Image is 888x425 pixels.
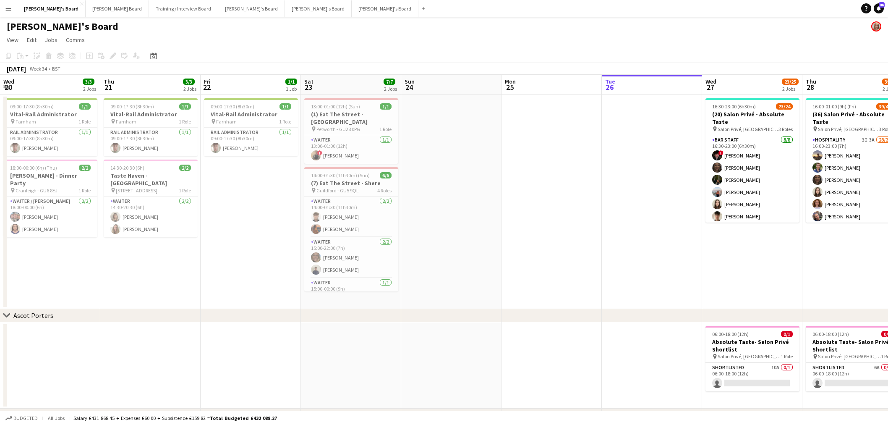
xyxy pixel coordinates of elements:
[317,150,322,155] span: !
[504,82,516,92] span: 25
[4,414,39,423] button: Budgeted
[86,0,149,17] button: [PERSON_NAME] Board
[179,118,191,125] span: 1 Role
[285,79,297,85] span: 1/1
[42,34,61,45] a: Jobs
[179,165,191,171] span: 2/2
[812,331,849,337] span: 06:00-18:00 (12h)
[705,135,799,249] app-card-role: BAR STAFF8/816:30-23:00 (6h30m)![PERSON_NAME][PERSON_NAME][PERSON_NAME][PERSON_NAME][PERSON_NAME]...
[712,331,749,337] span: 06:00-18:00 (12h)
[3,172,97,187] h3: [PERSON_NAME] - Dinner Party
[705,98,799,223] div: 16:30-23:00 (6h30m)23/24(20) Salon Privé - Absolute Taste Salon Privé, [GEOGRAPHIC_DATA]3 RolesBA...
[384,79,395,85] span: 7/7
[304,135,398,164] app-card-role: Waiter1/113:00-01:00 (12h)![PERSON_NAME]
[705,326,799,391] app-job-card: 06:00-18:00 (12h)0/1Absolute Taste- Salon Privé Shortlist Salon Privé, [GEOGRAPHIC_DATA]1 RoleSho...
[78,187,91,194] span: 1 Role
[27,36,37,44] span: Edit
[183,79,195,85] span: 3/3
[52,66,60,72] div: BST
[304,167,398,291] app-job-card: 14:00-01:30 (11h30m) (Sun)6/6(7) Eat The Street - Shere Guildford - GU5 9QL4 RolesWaiter2/214:00-...
[83,79,94,85] span: 3/3
[3,197,97,237] app-card-role: Waiter / [PERSON_NAME]2/218:00-00:00 (6h)[PERSON_NAME][PERSON_NAME]
[279,103,291,110] span: 1/1
[3,34,22,45] a: View
[304,98,398,164] div: 13:00-01:00 (12h) (Sun)1/1(1) Eat The Street - [GEOGRAPHIC_DATA] Petworth - GU28 0PG1 RoleWaiter1...
[705,363,799,391] app-card-role: Shortlisted10A0/106:00-18:00 (12h)
[17,0,86,17] button: [PERSON_NAME]'s Board
[104,172,198,187] h3: Taste Haven - [GEOGRAPHIC_DATA]
[279,118,291,125] span: 1 Role
[79,165,91,171] span: 2/2
[818,353,881,359] span: Salon Privé, [GEOGRAPHIC_DATA]
[352,0,418,17] button: [PERSON_NAME]'s Board
[116,187,157,194] span: [STREET_ADDRESS]
[104,110,198,118] h3: Vital-Rail Administrator
[216,118,237,125] span: Farnham
[818,126,879,132] span: Salon Privé, [GEOGRAPHIC_DATA]
[110,165,144,171] span: 14:30-20:30 (6h)
[380,103,392,110] span: 1/1
[10,103,54,110] span: 09:00-17:30 (8h30m)
[179,103,191,110] span: 1/1
[304,78,313,85] span: Sat
[303,82,313,92] span: 23
[704,82,716,92] span: 27
[66,36,85,44] span: Comms
[204,98,298,156] app-job-card: 09:00-17:30 (8h30m)1/1Vital-Rail Administrator Farnham1 RoleRail Administrator1/109:00-17:30 (8h3...
[16,118,36,125] span: Farnham
[304,179,398,187] h3: (7) Eat The Street - Shere
[3,160,97,237] div: 18:00-00:00 (6h) (Thu)2/2[PERSON_NAME] - Dinner Party Cranleigh - GU6 8EJ1 RoleWaiter / [PERSON_N...
[3,78,14,85] span: Wed
[10,165,57,171] span: 18:00-00:00 (6h) (Thu)
[405,78,415,85] span: Sun
[776,103,793,110] span: 23/24
[304,237,398,278] app-card-role: Waiter2/215:00-22:00 (7h)[PERSON_NAME][PERSON_NAME]
[3,110,97,118] h3: Vital-Rail Administrator
[804,82,816,92] span: 28
[311,172,370,178] span: 14:00-01:30 (11h30m) (Sun)
[316,126,360,132] span: Petworth - GU28 0PG
[2,82,14,92] span: 20
[304,278,398,307] app-card-role: Waiter1/115:00-00:00 (9h)
[116,118,136,125] span: Farnham
[149,0,218,17] button: Training / Interview Board
[705,110,799,126] h3: (20) Salon Privé - Absolute Taste
[285,0,352,17] button: [PERSON_NAME]'s Board
[204,110,298,118] h3: Vital-Rail Administrator
[179,187,191,194] span: 1 Role
[13,311,53,320] div: Ascot Porters
[104,197,198,237] app-card-role: Waiter2/214:30-20:30 (6h)[PERSON_NAME][PERSON_NAME]
[403,82,415,92] span: 24
[211,103,254,110] span: 09:00-17:30 (8h30m)
[3,98,97,156] div: 09:00-17:30 (8h30m)1/1Vital-Rail Administrator Farnham1 RoleRail Administrator1/109:00-17:30 (8h3...
[384,86,397,92] div: 2 Jobs
[311,103,360,110] span: 13:00-01:00 (12h) (Sun)
[204,128,298,156] app-card-role: Rail Administrator1/109:00-17:30 (8h30m)[PERSON_NAME]
[782,79,799,85] span: 23/25
[377,187,392,194] span: 4 Roles
[604,82,615,92] span: 26
[16,187,57,194] span: Cranleigh - GU6 8EJ
[781,331,793,337] span: 0/1
[13,415,38,421] span: Budgeted
[505,78,516,85] span: Mon
[718,126,778,132] span: Salon Privé, [GEOGRAPHIC_DATA]
[102,82,114,92] span: 21
[7,20,118,33] h1: [PERSON_NAME]'s Board
[782,86,798,92] div: 2 Jobs
[78,118,91,125] span: 1 Role
[605,78,615,85] span: Tue
[380,172,392,178] span: 6/6
[63,34,88,45] a: Comms
[304,110,398,126] h3: (1) Eat The Street - [GEOGRAPHIC_DATA]
[874,3,884,13] a: 46
[210,415,277,421] span: Total Budgeted £432 088.27
[7,65,26,73] div: [DATE]
[45,36,57,44] span: Jobs
[104,98,198,156] app-job-card: 09:00-17:30 (8h30m)1/1Vital-Rail Administrator Farnham1 RoleRail Administrator1/109:00-17:30 (8h3...
[705,338,799,353] h3: Absolute Taste- Salon Privé Shortlist
[104,160,198,237] app-job-card: 14:30-20:30 (6h)2/2Taste Haven - [GEOGRAPHIC_DATA] [STREET_ADDRESS]1 RoleWaiter2/214:30-20:30 (6h...
[705,78,716,85] span: Wed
